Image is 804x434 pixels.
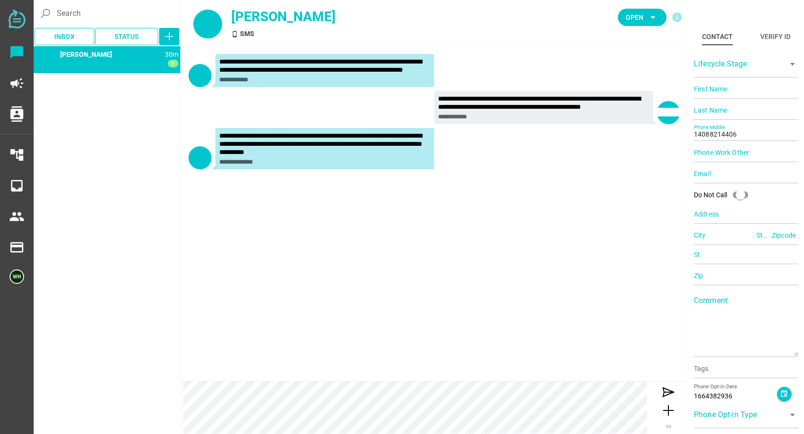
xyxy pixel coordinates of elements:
input: Address [694,204,798,224]
span: Open [626,12,643,23]
i: campaign [9,76,25,91]
button: Inbox [35,28,94,45]
input: Zipcode [772,226,798,245]
input: Tags [694,366,798,377]
span: 14088214406 [60,51,112,58]
span: 1755640288 [165,51,178,58]
i: contacts [9,106,25,122]
span: IM [666,424,671,429]
div: [PERSON_NAME] [231,7,476,27]
div: Do Not Call [694,190,727,200]
i: inbox [9,178,25,193]
input: State [756,226,771,245]
i: payment [9,240,25,255]
div: Phone Opt-in Date [694,383,777,391]
div: 1664382936 [694,391,777,401]
button: Status [95,28,159,45]
i: account_tree [9,147,25,163]
div: Do Not Call [694,185,754,204]
i: info [671,12,683,23]
input: Zip [694,266,798,285]
input: Phone Work Other [694,143,798,162]
button: Open [618,9,666,26]
i: arrow_drop_down [787,58,798,70]
img: svg+xml;base64,PD94bWwgdmVyc2lvbj0iMS4wIiBlbmNvZGluZz0iVVRGLTgiPz4KPHN2ZyB2ZXJzaW9uPSIxLjEiIHZpZX... [9,10,25,28]
img: 5edff51079ed9903661a2266-30.png [10,269,24,284]
input: First Name [694,79,798,99]
i: event [780,390,788,398]
span: 1 [168,60,178,67]
div: Contact [702,31,733,42]
input: Phone Mobile [694,122,798,141]
i: arrow_drop_down [787,409,798,421]
div: Verify ID [760,31,791,42]
i: chat_bubble [9,45,25,60]
span: Inbox [54,31,75,42]
input: Last Name [694,101,798,120]
input: City [694,226,755,245]
i: SMS [50,64,57,71]
i: SMS [231,31,238,38]
textarea: Comment [694,300,798,356]
i: arrow_drop_down [647,12,659,23]
input: St [694,245,798,264]
input: Email [694,164,798,183]
span: Status [114,31,138,42]
i: people [9,209,25,224]
div: SMS [231,29,476,39]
